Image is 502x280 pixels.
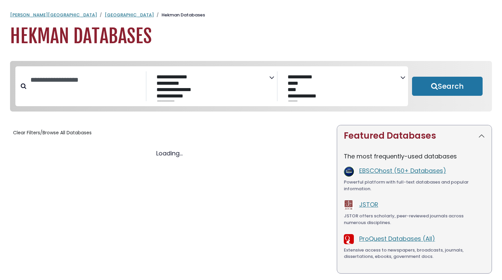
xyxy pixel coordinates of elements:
[359,234,435,243] a: ProQuest Databases (All)
[10,61,492,112] nav: Search filters
[337,125,492,146] button: Featured Databases
[344,213,485,226] div: JSTOR offers scholarly, peer-reviewed journals across numerous disciplines.
[26,74,146,85] input: Search database by title or keyword
[154,12,205,18] li: Hekman Databases
[359,166,446,175] a: EBSCOhost (50+ Databases)
[10,12,492,18] nav: breadcrumb
[10,25,492,48] h1: Hekman Databases
[105,12,154,18] a: [GEOGRAPHIC_DATA]
[10,149,329,158] div: Loading...
[10,12,97,18] a: [PERSON_NAME][GEOGRAPHIC_DATA]
[344,179,485,192] div: Powerful platform with full-text databases and popular information.
[283,72,400,101] select: Database Vendors Filter
[10,128,95,138] button: Clear Filters/Browse All Databases
[359,200,378,209] a: JSTOR
[344,152,485,161] p: The most frequently-used databases
[344,247,485,260] div: Extensive access to newspapers, broadcasts, journals, dissertations, ebooks, government docs.
[412,77,483,96] button: Submit for Search Results
[152,72,269,101] select: Database Subject Filter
